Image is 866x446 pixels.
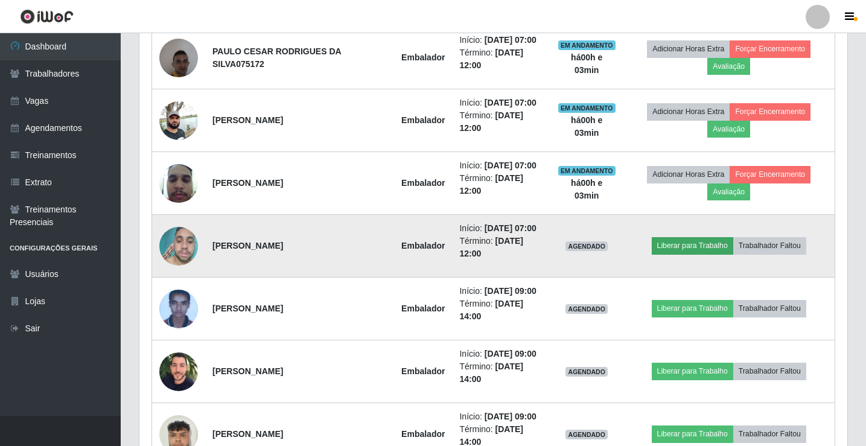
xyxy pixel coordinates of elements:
img: CoreUI Logo [20,9,74,24]
img: 1701560793571.jpeg [159,32,198,83]
strong: [PERSON_NAME] [212,304,283,313]
span: AGENDADO [565,304,608,314]
strong: Embalador [401,429,445,439]
img: 1673386012464.jpeg [159,284,198,334]
li: Início: [459,222,543,235]
button: Trabalhador Faltou [733,425,806,442]
img: 1702417487415.jpeg [159,95,198,146]
strong: Embalador [401,178,445,188]
button: Avaliação [707,183,750,200]
button: Adicionar Horas Extra [647,103,730,120]
span: EM ANDAMENTO [558,166,616,176]
strong: [PERSON_NAME] [212,366,283,376]
time: [DATE] 09:00 [485,286,536,296]
li: Início: [459,159,543,172]
button: Liberar para Trabalho [652,425,733,442]
strong: [PERSON_NAME] [212,241,283,250]
button: Trabalhador Faltou [733,237,806,254]
strong: [PERSON_NAME] [212,178,283,188]
strong: Embalador [401,366,445,376]
li: Início: [459,97,543,109]
strong: há 00 h e 03 min [571,115,602,138]
button: Trabalhador Faltou [733,300,806,317]
span: EM ANDAMENTO [558,40,616,50]
li: Início: [459,34,543,46]
strong: Embalador [401,53,445,62]
button: Liberar para Trabalho [652,300,733,317]
strong: há 00 h e 03 min [571,53,602,75]
time: [DATE] 09:00 [485,349,536,358]
button: Trabalhador Faltou [733,363,806,380]
li: Término: [459,360,543,386]
span: AGENDADO [565,430,608,439]
img: 1683118670739.jpeg [159,348,198,395]
button: Forçar Encerramento [730,166,810,183]
button: Liberar para Trabalho [652,237,733,254]
strong: há 00 h e 03 min [571,178,602,200]
span: AGENDADO [565,241,608,251]
button: Avaliação [707,58,750,75]
li: Término: [459,298,543,323]
button: Avaliação [707,121,750,138]
time: [DATE] 07:00 [485,98,536,107]
strong: [PERSON_NAME] [212,115,283,125]
li: Término: [459,109,543,135]
strong: Embalador [401,241,445,250]
img: 1708837216979.jpeg [159,158,198,209]
li: Início: [459,285,543,298]
time: [DATE] 07:00 [485,35,536,45]
button: Liberar para Trabalho [652,363,733,380]
strong: Embalador [401,115,445,125]
img: 1748551724527.jpeg [159,220,198,272]
button: Forçar Encerramento [730,103,810,120]
time: [DATE] 07:00 [485,161,536,170]
li: Término: [459,172,543,197]
button: Adicionar Horas Extra [647,166,730,183]
button: Adicionar Horas Extra [647,40,730,57]
strong: [PERSON_NAME] [212,429,283,439]
span: EM ANDAMENTO [558,103,616,113]
li: Início: [459,410,543,423]
li: Término: [459,46,543,72]
strong: Embalador [401,304,445,313]
li: Término: [459,235,543,260]
time: [DATE] 09:00 [485,412,536,421]
time: [DATE] 07:00 [485,223,536,233]
li: Início: [459,348,543,360]
span: AGENDADO [565,367,608,377]
strong: PAULO CESAR RODRIGUES DA SILVA075172 [212,46,341,69]
button: Forçar Encerramento [730,40,810,57]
